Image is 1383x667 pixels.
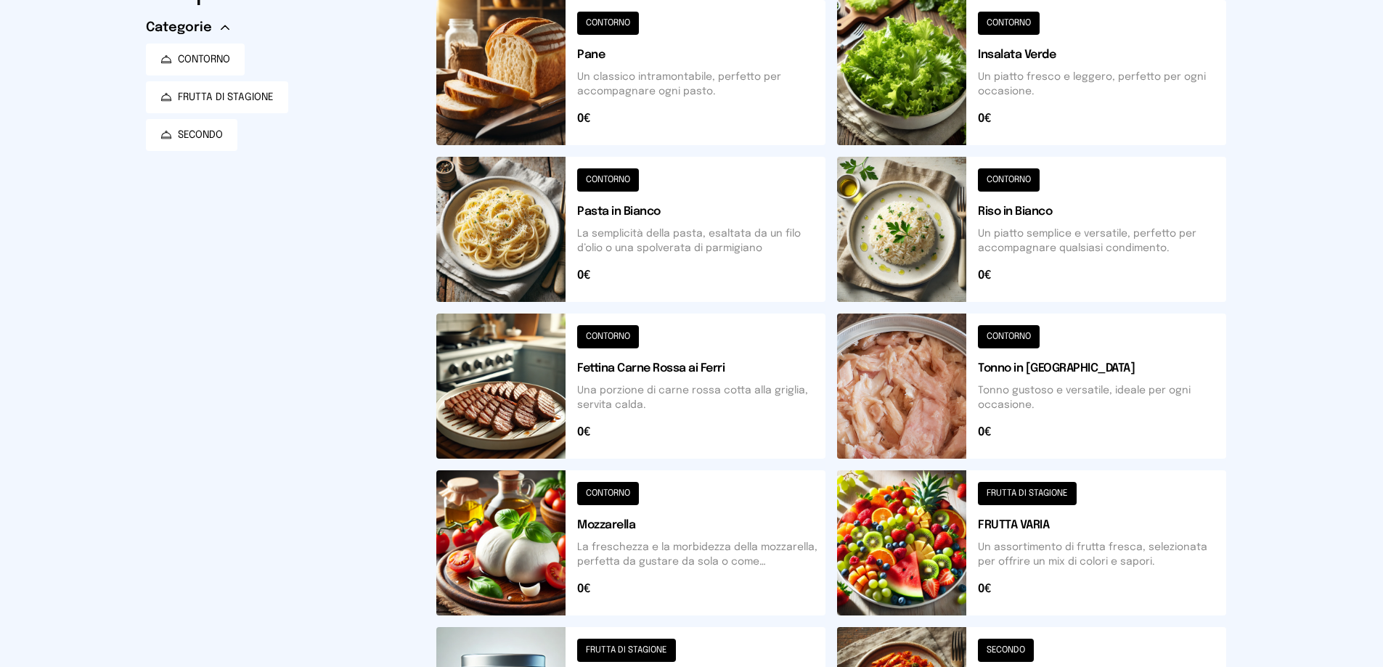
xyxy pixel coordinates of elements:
span: CONTORNO [178,52,230,67]
span: SECONDO [178,128,223,142]
button: SECONDO [146,119,237,151]
span: Categorie [146,17,212,38]
button: FRUTTA DI STAGIONE [146,81,288,113]
span: FRUTTA DI STAGIONE [178,90,274,105]
button: CONTORNO [146,44,245,75]
button: Categorie [146,17,229,38]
